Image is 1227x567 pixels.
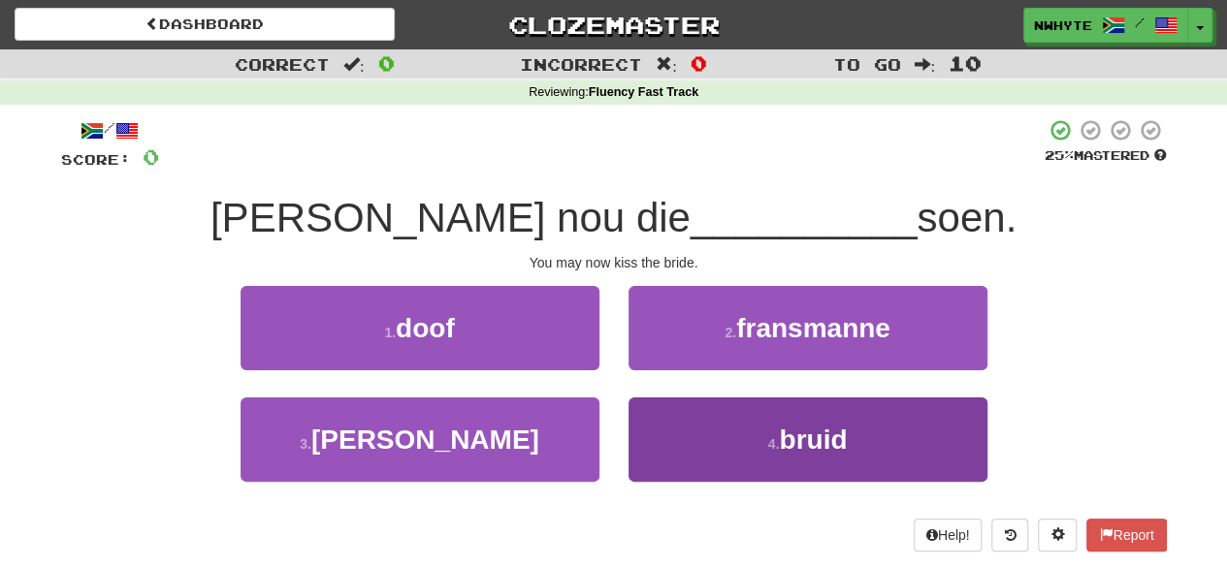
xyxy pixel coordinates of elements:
small: 2 . [725,325,736,340]
span: fransmanne [736,313,890,343]
button: Round history (alt+y) [991,519,1028,551]
button: Report [1086,519,1166,551]
a: Dashboard [15,8,395,41]
span: 0 [143,144,159,169]
span: To go [832,54,900,74]
small: 4 . [768,436,780,452]
small: 3 . [300,436,311,452]
small: 1 . [384,325,396,340]
span: 0 [378,51,395,75]
span: [PERSON_NAME] nou die [210,195,691,240]
span: bruid [779,425,847,455]
button: 2.fransmanne [629,286,987,370]
span: __________ [691,195,918,240]
span: [PERSON_NAME] [311,425,539,455]
button: 3.[PERSON_NAME] [241,397,599,482]
span: Correct [235,54,330,74]
span: soen. [917,195,1017,240]
button: 1.doof [241,286,599,370]
span: : [914,56,935,73]
span: Incorrect [520,54,642,74]
span: : [656,56,677,73]
button: Help! [914,519,983,551]
div: You may now kiss the bride. [61,253,1167,272]
span: 10 [949,51,982,75]
span: doof [396,313,455,343]
span: : [343,56,365,73]
a: nwhyte / [1023,8,1188,43]
span: / [1135,16,1145,29]
span: Score: [61,151,131,168]
div: / [61,118,159,142]
div: Mastered [1045,147,1167,165]
a: Clozemaster [424,8,804,42]
span: nwhyte [1034,16,1092,34]
span: 0 [691,51,707,75]
span: 25 % [1045,147,1074,163]
button: 4.bruid [629,397,987,482]
strong: Fluency Fast Track [589,85,698,99]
